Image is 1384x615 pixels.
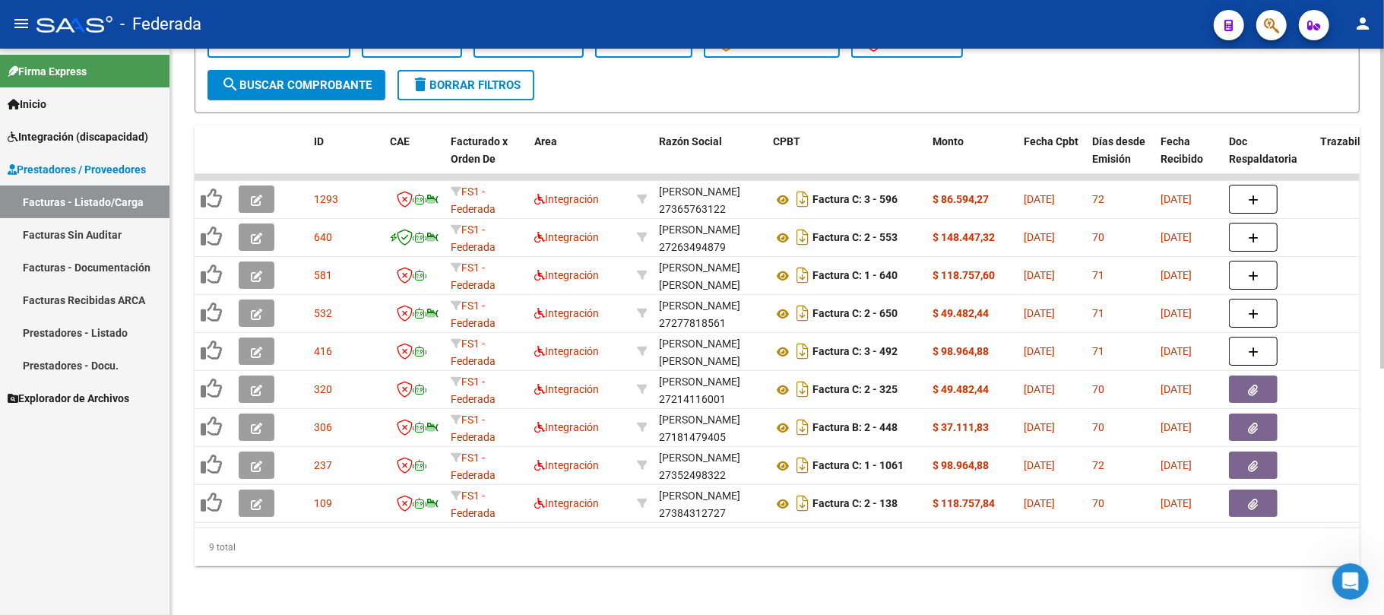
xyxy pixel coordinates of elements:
div: 27267047125 [659,335,761,367]
span: Buscar Comprobante [221,78,372,92]
strong: Factura C: 3 - 596 [812,194,898,206]
span: FS1 - Federada [451,223,496,253]
strong: Factura C: 1 - 1061 [812,460,904,472]
div: Si no le aparece en naranja es porque no tiene el permiso de obsrvar el analisis del afiliado y d... [12,59,249,136]
span: Facturado x Orden De [451,135,508,165]
div: [PERSON_NAME] [659,221,740,239]
strong: $ 98.964,88 [933,459,989,471]
strong: Factura C: 2 - 650 [812,308,898,320]
span: Fecha Cpbt [1024,135,1078,147]
strong: Factura C: 2 - 553 [812,232,898,244]
datatable-header-cell: Monto [926,125,1018,192]
span: [DATE] [1161,345,1192,357]
span: FS1 - Federada [451,338,496,367]
div: gracias por el feedback [143,461,292,494]
i: Descargar documento [793,415,812,439]
div: 27181479405 [659,411,761,443]
button: Selector de emoji [24,498,36,510]
datatable-header-cell: Area [528,125,631,192]
span: 1293 [314,193,338,205]
span: 72 [1092,459,1104,471]
span: FS1 - Federada [451,262,496,291]
span: Integración [534,497,599,509]
button: Borrar Filtros [397,70,534,100]
div: Soporte dice… [12,59,292,148]
div: Ah ok gracias! [204,158,280,173]
strong: $ 49.482,44 [933,307,989,319]
span: 306 [314,421,332,433]
span: [DATE] [1024,269,1055,281]
button: Selector de gif [48,498,60,510]
mat-icon: person [1354,14,1372,33]
div: 27384312727 [659,487,761,519]
i: Descargar documento [793,301,812,325]
span: Trazabilidad [1320,135,1382,147]
strong: $ 49.482,44 [933,383,989,395]
span: Integración [534,345,599,357]
i: Descargar documento [793,377,812,401]
i: Descargar documento [793,453,812,477]
datatable-header-cell: Fecha Recibido [1154,125,1223,192]
span: [DATE] [1161,231,1192,243]
div: [PERSON_NAME] [659,411,740,429]
span: CAE [390,135,410,147]
span: 70 [1092,497,1104,509]
span: Razón Social [659,135,722,147]
i: Descargar documento [793,187,812,211]
span: FC Inválida [865,36,949,49]
span: FS1 - Federada [451,185,496,215]
iframe: Intercom live chat [1332,563,1369,600]
span: 71 [1092,307,1104,319]
span: [DATE] [1161,459,1192,471]
span: 532 [314,307,332,319]
span: [DATE] [1024,231,1055,243]
strong: $ 37.111,83 [933,421,989,433]
span: Borrar Filtros [411,78,521,92]
span: - Federada [120,8,201,41]
span: FS1 - Federada [451,414,496,443]
button: Inicio [238,6,267,35]
datatable-header-cell: Fecha Cpbt [1018,125,1086,192]
div: ¡Que tenga un lindo dia! [24,410,154,425]
span: [DATE] [1024,421,1055,433]
span: ID [314,135,324,147]
span: 237 [314,459,332,471]
div: [PERSON_NAME] [659,183,740,201]
span: [DATE] [1024,307,1055,319]
datatable-header-cell: Razón Social [653,125,767,192]
div: 27367214479 [659,259,761,291]
button: Start recording [97,498,109,510]
strong: $ 118.757,84 [933,497,995,509]
span: Inicio [8,96,46,113]
datatable-header-cell: CAE [384,125,445,192]
span: Integración [534,459,599,471]
span: FS1 - Federada [451,300,496,329]
datatable-header-cell: Días desde Emisión [1086,125,1154,192]
div: Soporte dice… [12,194,292,288]
div: ¡Que tenga un lindo dia!Soporte • Hace 7h [12,401,166,434]
div: Soporte dice… [12,288,292,400]
strong: Factura C: 3 - 492 [812,346,898,358]
span: [DATE] [1024,497,1055,509]
span: 640 [314,231,332,243]
strong: $ 148.447,32 [933,231,995,243]
div: Por ejemplo del primer afiliado que nos envio podemos ver que el mismo aun no esta empadronado en... [12,194,249,287]
div: Cerrar [267,6,294,33]
datatable-header-cell: Doc Respaldatoria [1223,125,1314,192]
datatable-header-cell: CPBT [767,125,926,192]
span: [DATE] [1161,269,1192,281]
div: [PERSON_NAME] [659,449,740,467]
span: Días desde Emisión [1092,135,1145,165]
button: Buscar Comprobante [207,70,385,100]
span: Doc Respaldatoria [1229,135,1297,165]
strong: Factura B: 2 - 448 [812,422,898,434]
div: 27365763122 [659,183,761,215]
span: Integración [534,231,599,243]
span: 71 [1092,345,1104,357]
div: 27263494879 [659,221,761,253]
span: 70 [1092,383,1104,395]
span: [DATE] [1161,383,1192,395]
span: [DATE] [1024,383,1055,395]
textarea: Escribe un mensaje... [13,466,291,492]
span: Integración [534,269,599,281]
